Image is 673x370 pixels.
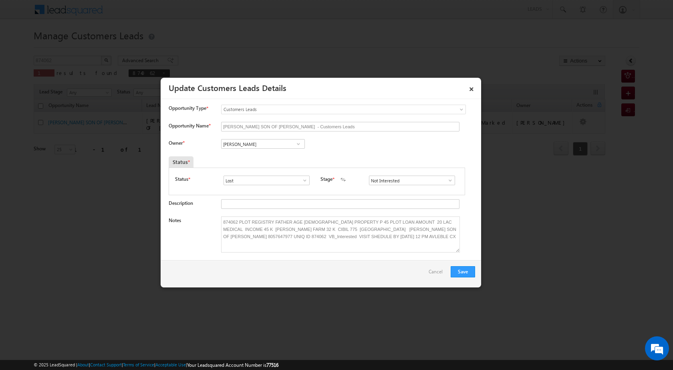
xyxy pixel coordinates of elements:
[293,140,303,148] a: Show All Items
[465,81,478,95] a: ×
[169,82,286,93] a: Update Customers Leads Details
[320,176,332,183] label: Stage
[169,217,181,223] label: Notes
[34,361,278,369] span: © 2025 LeadSquared | | | | |
[187,362,278,368] span: Your Leadsquared Account Number is
[90,362,122,367] a: Contact Support
[222,106,433,113] span: Customers Leads
[175,176,188,183] label: Status
[221,105,466,114] a: Customers Leads
[266,362,278,368] span: 77516
[451,266,475,277] button: Save
[298,176,308,184] a: Show All Items
[123,362,154,367] a: Terms of Service
[169,123,210,129] label: Opportunity Name
[77,362,89,367] a: About
[221,139,305,149] input: Type to Search
[169,200,193,206] label: Description
[169,156,193,168] div: Status
[429,266,447,281] a: Cancel
[443,176,453,184] a: Show All Items
[224,176,310,185] input: Type to Search
[369,176,455,185] input: Type to Search
[155,362,186,367] a: Acceptable Use
[169,105,206,112] span: Opportunity Type
[169,140,184,146] label: Owner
